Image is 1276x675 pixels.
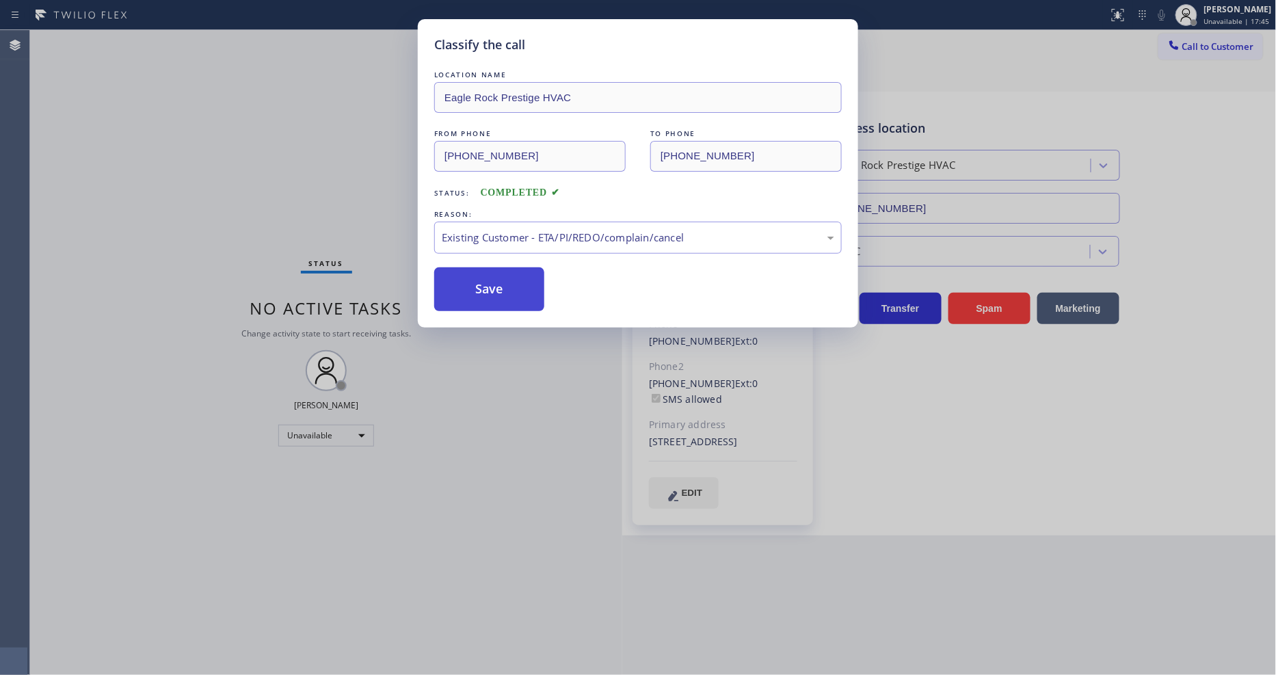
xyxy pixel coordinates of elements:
div: TO PHONE [650,127,842,141]
h5: Classify the call [434,36,525,54]
span: Status: [434,188,470,198]
div: FROM PHONE [434,127,626,141]
div: Existing Customer - ETA/PI/REDO/complain/cancel [442,230,834,246]
div: REASON: [434,207,842,222]
input: From phone [434,141,626,172]
button: Save [434,267,544,311]
span: COMPLETED [481,187,560,198]
div: LOCATION NAME [434,68,842,82]
input: To phone [650,141,842,172]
